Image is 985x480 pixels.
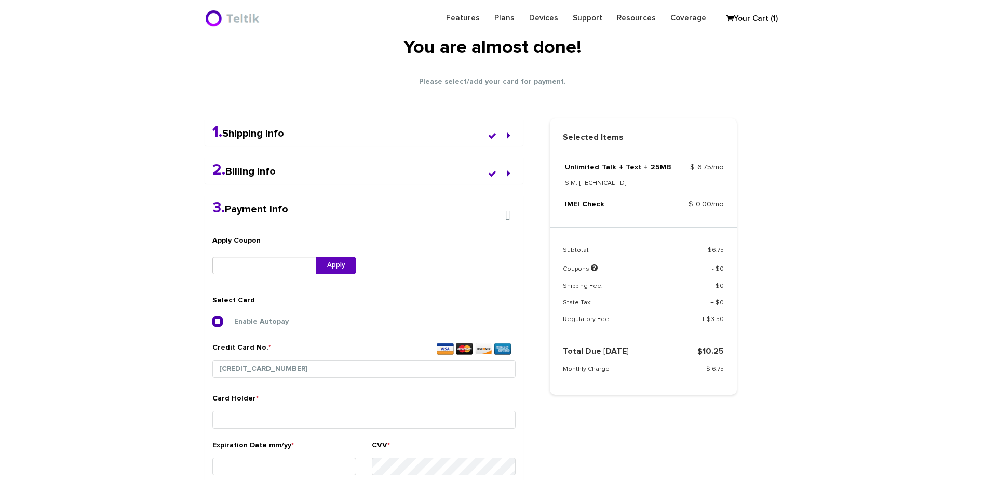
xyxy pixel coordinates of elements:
[212,393,259,408] label: Card Holder
[563,299,672,315] td: State Tax:
[565,164,671,171] a: Unlimited Talk + Text + 25MB
[671,162,723,177] td: $ 6.75/mo
[720,283,724,289] span: 0
[212,440,294,455] label: Expiration Date mm/yy
[678,365,724,382] td: $ 6.75
[721,11,773,26] a: Your Cart (1)
[563,282,672,299] td: Shipping Fee:
[372,440,390,455] label: CVV
[439,8,487,28] a: Features
[671,198,723,214] td: $ 0.00/mo
[565,201,604,208] a: IMEI Check
[703,347,724,355] span: 10.25
[212,162,225,178] span: 2.
[327,38,659,59] h1: You are almost done!
[563,246,672,263] td: Subtotal:
[563,365,678,382] td: Monthly Charge
[212,124,222,140] span: 1.
[212,166,276,177] a: 2.Billing Info
[205,8,262,29] img: BriteX
[522,8,565,28] a: Devices
[550,131,737,143] strong: Selected Items
[671,177,723,198] td: --
[212,200,225,216] span: 3.
[316,257,356,274] button: Apply
[672,263,724,282] td: - $
[212,204,288,215] a: 3.Payment Info
[212,342,516,357] label: Credit Card No.
[565,178,672,189] p: SIM: [TECHNICAL_ID]
[672,315,724,332] td: + $
[565,8,610,28] a: Support
[563,315,672,332] td: Regulatory Fee:
[672,299,724,315] td: + $
[610,8,663,28] a: Resources
[720,266,724,272] span: 0
[219,317,289,326] label: Enable Autopay
[672,246,724,263] td: $
[212,235,356,246] h6: Apply Coupon
[563,347,629,355] strong: Total Due [DATE]
[212,295,356,306] h4: Select Card
[720,300,724,306] span: 0
[433,342,516,358] img: visa-card-icon-10.jpg
[205,76,781,87] p: Please select/add your card for payment.
[672,282,724,299] td: + $
[697,347,724,355] strong: $
[663,8,713,28] a: Coverage
[563,263,672,282] td: Coupons
[212,128,284,139] a: 1.Shipping Info
[711,316,724,323] span: 3.50
[487,8,522,28] a: Plans
[712,247,724,254] span: 6.75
